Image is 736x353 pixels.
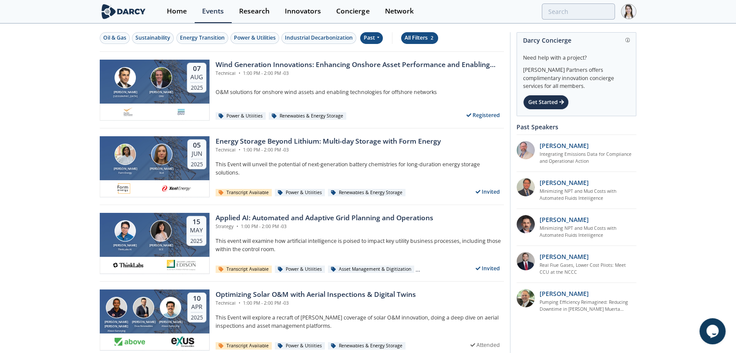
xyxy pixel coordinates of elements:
img: logo-wide.svg [100,4,147,19]
img: sce.com.png [166,260,196,270]
div: Power & Utilities [234,34,276,42]
p: This Event will explore a recraft of [PERSON_NAME] coverage of solar O&M innovation, doing a deep... [216,314,504,330]
div: SCE [148,248,175,251]
div: 15 [190,218,203,226]
div: DNV [148,94,175,98]
img: 1677164726811-Captura%20de%20pantalla%202023-02-23%20120513.png [123,107,134,117]
div: Power & Utilities [275,189,325,197]
a: Minimizing NPT and Mud Costs with Automated Fluids Intelligence [540,225,637,239]
a: Travis Douville [PERSON_NAME] [GEOGRAPHIC_DATA] Morgan Putnam [PERSON_NAME] DNV 07 Aug 2025 Wind ... [100,60,504,121]
img: Travis Douville [115,67,136,88]
div: Invited [472,263,504,274]
button: Energy Transition [176,32,228,44]
img: 1613761030129-XCEL%20ENERGY.png [162,183,192,194]
img: ad7c7db8-19f7-4a2c-b9cb-eba1a01cde33 [117,183,130,194]
img: ed2b4adb-f152-4947-b39b-7b15fa9ececc [517,141,535,159]
div: Jun [191,150,203,158]
div: [PERSON_NAME] [148,243,175,248]
div: Technical 1:00 PM - 2:00 PM -03 [216,147,441,154]
div: Transcript Available [216,342,272,350]
div: [PERSON_NAME] Partners offers complimentary innovation concierge services for all members. [523,62,630,91]
img: Henrique Balchada [160,297,181,318]
div: Invited [472,186,504,197]
div: Xcel [148,171,175,175]
div: Transcript Available [216,266,272,273]
div: [PERSON_NAME] [112,90,139,95]
img: Lucy Metzroth [151,144,172,165]
div: 2025 [191,312,203,321]
img: information.svg [625,38,630,43]
div: Above Surveying [103,329,130,333]
img: f391ab45-d698-4384-b787-576124f63af6 [517,178,535,196]
div: Home [167,8,187,15]
div: Innovators [285,8,321,15]
span: • [237,147,242,153]
a: Minimizing NPT and Mud Costs with Automated Fluids Intelligence [540,188,637,202]
p: [PERSON_NAME] [540,141,589,150]
a: Josh Wong [PERSON_NAME] ThinkLabs AI Lesia Bilitchenko [PERSON_NAME] SCE 15 May 2025 Applied AI: ... [100,213,504,274]
div: Renewables & Energy Storage [328,342,405,350]
div: 2025 [190,82,203,91]
span: 2 [429,35,435,41]
div: Attended [467,340,504,350]
div: Power & Utilities [275,342,325,350]
div: Apr [191,303,203,311]
img: Josh Wong [115,220,136,242]
div: Above Surveying [157,324,184,328]
div: Technical 1:00 PM - 2:00 PM -03 [216,300,416,307]
a: Integrating Emissions Data for Compliance and Operational Action [540,151,637,165]
div: All Filters [405,34,435,42]
button: Industrial Decarbonization [281,32,356,44]
div: [PERSON_NAME] [112,167,139,171]
div: Concierge [336,8,369,15]
button: Sustainability [132,32,174,44]
div: 2025 [191,159,203,168]
img: 1612673599433-logo%5B1%5D.png [115,336,145,347]
div: Events [202,8,224,15]
div: Past Speakers [517,119,636,134]
div: Power & Utilities [216,112,266,120]
img: Daniel Mello Guimaraes [106,297,127,318]
div: [GEOGRAPHIC_DATA] [112,94,139,98]
a: Lily Mwalenga [PERSON_NAME] Form Energy Lucy Metzroth [PERSON_NAME] Xcel 05 Jun 2025 Energy Stora... [100,136,504,197]
div: Exus Renewables [130,324,157,328]
img: 10341150-7e72-4095-b787-0901bd481c40 [171,336,195,347]
div: Asset Management & Digitization [328,266,414,273]
div: Network [385,8,413,15]
div: 05 [191,141,203,150]
p: [PERSON_NAME] [540,178,589,187]
img: Profile [621,4,636,19]
img: 47500b57-f1ab-48fc-99f2-2a06715d5bad [517,252,535,270]
div: [PERSON_NAME] [PERSON_NAME] [103,320,130,329]
div: Strategy 1:00 PM - 2:00 PM -03 [216,223,433,230]
div: Get Started [523,95,569,110]
div: Past [360,32,383,44]
div: Registered [463,110,504,121]
div: Aug [190,73,203,81]
div: Applied AI: Automated and Adaptive Grid Planning and Operations [216,213,433,223]
div: 10 [191,294,203,303]
div: 2025 [190,235,203,244]
div: [PERSON_NAME] [130,320,157,325]
div: 07 [190,64,203,73]
div: Power & Utilities [275,266,325,273]
span: • [237,300,242,306]
div: May [190,226,203,234]
img: cea6cb8d-c661-4e82-962b-34554ec2b6c9 [113,260,143,270]
p: [PERSON_NAME] [540,289,589,298]
button: All Filters 2 [401,32,438,44]
div: Sustainability [135,34,170,42]
img: 86e59a17-6af7-4f0c-90df-8cecba4476f1 [517,289,535,307]
div: Darcy Concierge [523,33,630,48]
img: Morgan Putnam [151,67,172,88]
div: Optimizing Solar O&M with Aerial Inspections & Digital Twins [216,289,416,300]
button: Power & Utilities [230,32,279,44]
img: 0796ef69-b90a-4e68-ba11-5d0191a10bb8 [517,215,535,233]
div: Form Energy [112,171,139,175]
div: Technical 1:00 PM - 2:00 PM -03 [216,70,504,77]
p: O&M solutions for onshore wind assets and enabling technologies for offshore networks [216,88,504,96]
div: Renewables & Energy Storage [269,112,346,120]
a: Real Flue Gases, Lower Cost Pilots: Meet CCU at the NCCC [540,262,637,276]
p: [PERSON_NAME] [540,252,589,261]
p: This Event will unveil the potential of next-generation battery chemistries for long-duration ene... [216,161,504,177]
